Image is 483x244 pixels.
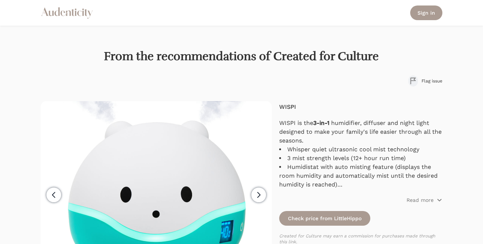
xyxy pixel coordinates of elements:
li: 3 mist strength levels (12+ hour run time) [279,154,442,163]
p: Read more [407,196,434,204]
a: Check price from LittleHippo [279,211,370,226]
button: Flag issue [408,75,442,86]
li: Whisper quiet ultrasonic cool mist technology [279,145,442,154]
a: Sign in [410,5,442,20]
p: WISPI is the humidifier, diffuser and night light designed to make your family's life easier thro... [279,119,442,145]
span: Flag issue [422,78,442,84]
b: 3-in-1 [313,119,329,126]
h4: WISPI [279,103,442,111]
button: Read more [407,196,442,204]
h1: From the recommendations of Created for Culture [41,49,442,64]
li: Humidistat with auto misting feature (displays the room humidity and automatically mist until the... [279,163,442,189]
